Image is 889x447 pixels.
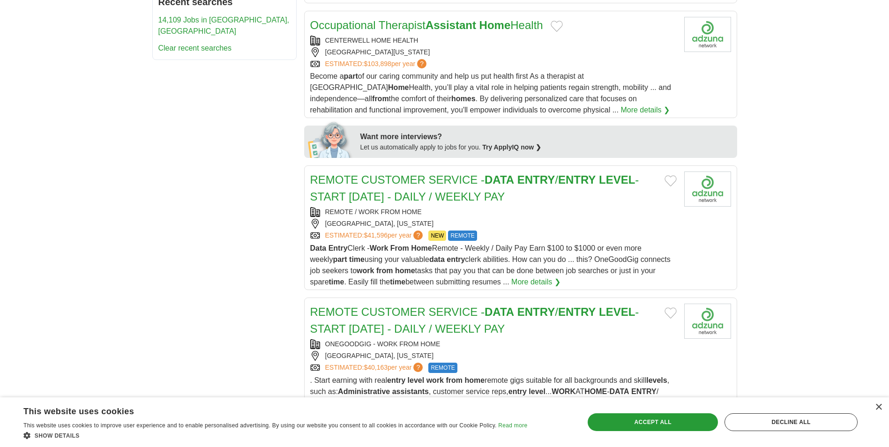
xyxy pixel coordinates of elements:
a: Try ApplyIQ now ❯ [482,143,541,151]
span: $103,898 [364,60,391,67]
span: ? [417,59,426,68]
strong: homes [451,95,476,103]
strong: home [464,376,485,384]
strong: Data [310,244,327,252]
strong: DATA [485,173,514,186]
strong: level [529,387,545,395]
button: Add to favorite jobs [551,21,563,32]
strong: Home [479,19,511,31]
div: Let us automatically apply to jobs for you. [360,142,732,152]
div: ONEGOODGIG - WORK FROM HOME [310,339,677,349]
strong: ENTRY [631,387,657,395]
a: More details ❯ [511,276,560,288]
strong: work [426,376,444,384]
strong: ENTRY [517,305,555,318]
div: REMOTE / WORK FROM HOME [310,207,677,217]
strong: From [390,244,409,252]
span: This website uses cookies to improve user experience and to enable personalised advertising. By u... [23,422,497,429]
strong: ENTRY [558,173,596,186]
a: ESTIMATED:$103,898per year? [325,59,429,69]
strong: data [429,255,445,263]
a: Occupational TherapistAssistant HomeHealth [310,19,543,31]
a: ESTIMATED:$40,163per year? [325,363,425,373]
strong: ENTRY [517,173,555,186]
img: Company logo [684,171,731,207]
strong: from [372,95,389,103]
div: This website uses cookies [23,403,504,417]
div: Show details [23,431,527,440]
button: Add to favorite jobs [665,307,677,319]
span: ? [413,231,423,240]
a: 14,109 Jobs in [GEOGRAPHIC_DATA], [GEOGRAPHIC_DATA] [158,16,290,35]
strong: from [376,267,393,275]
span: . Start earning with real remote gigs suitable for all backgrounds and skill , such as: , custome... [310,376,670,418]
div: Decline all [725,413,858,431]
strong: entry [508,387,527,395]
strong: entry [447,255,465,263]
strong: LEVEL [599,173,635,186]
strong: assistants [392,387,429,395]
strong: level [408,376,425,384]
div: [GEOGRAPHIC_DATA][US_STATE] [310,47,677,57]
strong: Work [370,244,388,252]
strong: DATA [485,305,514,318]
a: Read more, opens a new window [498,422,527,429]
span: Become a of our caring community and help us put health first As a therapist at [GEOGRAPHIC_DATA]... [310,72,671,114]
strong: levels [646,376,667,384]
strong: HOME [584,387,607,395]
strong: WORK [552,387,575,395]
strong: part [344,72,358,80]
a: More details ❯ [620,104,670,116]
strong: time [390,278,405,286]
a: Clear recent searches [158,44,232,52]
strong: Entry [329,244,348,252]
div: CENTERWELL HOME HEALTH [310,36,677,45]
div: Accept all [588,413,718,431]
span: Show details [35,432,80,439]
span: REMOTE [448,231,477,241]
strong: Home [388,83,409,91]
span: ? [413,363,423,372]
img: Company logo [684,17,731,52]
strong: from [446,376,463,384]
strong: home [395,267,415,275]
strong: DATA [610,387,629,395]
span: $40,163 [364,364,388,371]
div: Close [875,404,882,411]
span: Clerk - Remote - Weekly / Daily Pay Earn $100 to $1000 or even more weekly using your valuable cl... [310,244,671,286]
strong: ENTRY [558,305,596,318]
a: REMOTE CUSTOMER SERVICE -DATA ENTRY/ENTRY LEVEL- START [DATE] - DAILY / WEEKLY PAY [310,305,639,335]
strong: Assistant [426,19,476,31]
strong: entry [387,376,405,384]
strong: Home [411,244,432,252]
span: REMOTE [428,363,457,373]
strong: work [357,267,374,275]
a: ESTIMATED:$41,596per year? [325,231,425,241]
div: [GEOGRAPHIC_DATA], [US_STATE] [310,219,677,229]
strong: time [349,255,365,263]
span: $41,596 [364,231,388,239]
strong: part [333,255,347,263]
strong: time [329,278,344,286]
img: Company logo [684,304,731,339]
a: REMOTE CUSTOMER SERVICE -DATA ENTRY/ENTRY LEVEL- START [DATE] - DAILY / WEEKLY PAY [310,173,639,203]
div: [GEOGRAPHIC_DATA], [US_STATE] [310,351,677,361]
button: Add to favorite jobs [665,175,677,186]
span: NEW [428,231,446,241]
strong: LEVEL [599,305,635,318]
strong: Administrative [338,387,390,395]
div: Want more interviews? [360,131,732,142]
img: apply-iq-scientist.png [308,120,353,158]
